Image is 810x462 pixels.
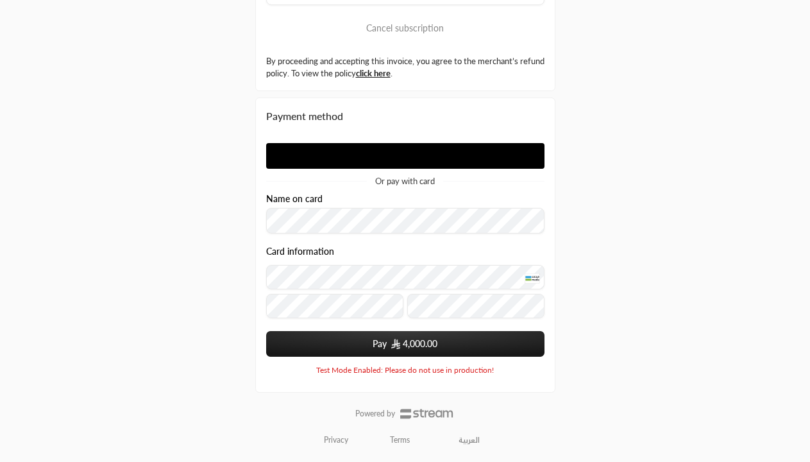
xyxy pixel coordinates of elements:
[266,55,544,80] label: By proceeding and accepting this invoice, you agree to the merchant’s refund policy. To view the ...
[266,194,544,234] div: Name on card
[266,246,544,323] div: Card information
[390,435,410,445] a: Terms
[266,331,544,357] button: Pay SAR4,000.00
[266,108,544,124] div: Payment method
[316,365,494,375] span: Test Mode Enabled: Please do not use in production!
[324,435,348,445] a: Privacy
[375,177,435,185] span: Or pay with card
[266,246,334,257] legend: Card information
[266,294,403,318] input: Expiry date
[356,68,391,78] a: click here
[266,15,544,41] button: Cancel subscription
[525,273,540,283] img: MADA
[266,265,544,289] input: Credit Card
[266,194,323,204] label: Name on card
[403,338,437,350] span: 4,000.00
[355,409,395,419] p: Powered by
[391,339,400,349] img: SAR
[407,294,544,318] input: CVC
[451,429,487,452] a: العربية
